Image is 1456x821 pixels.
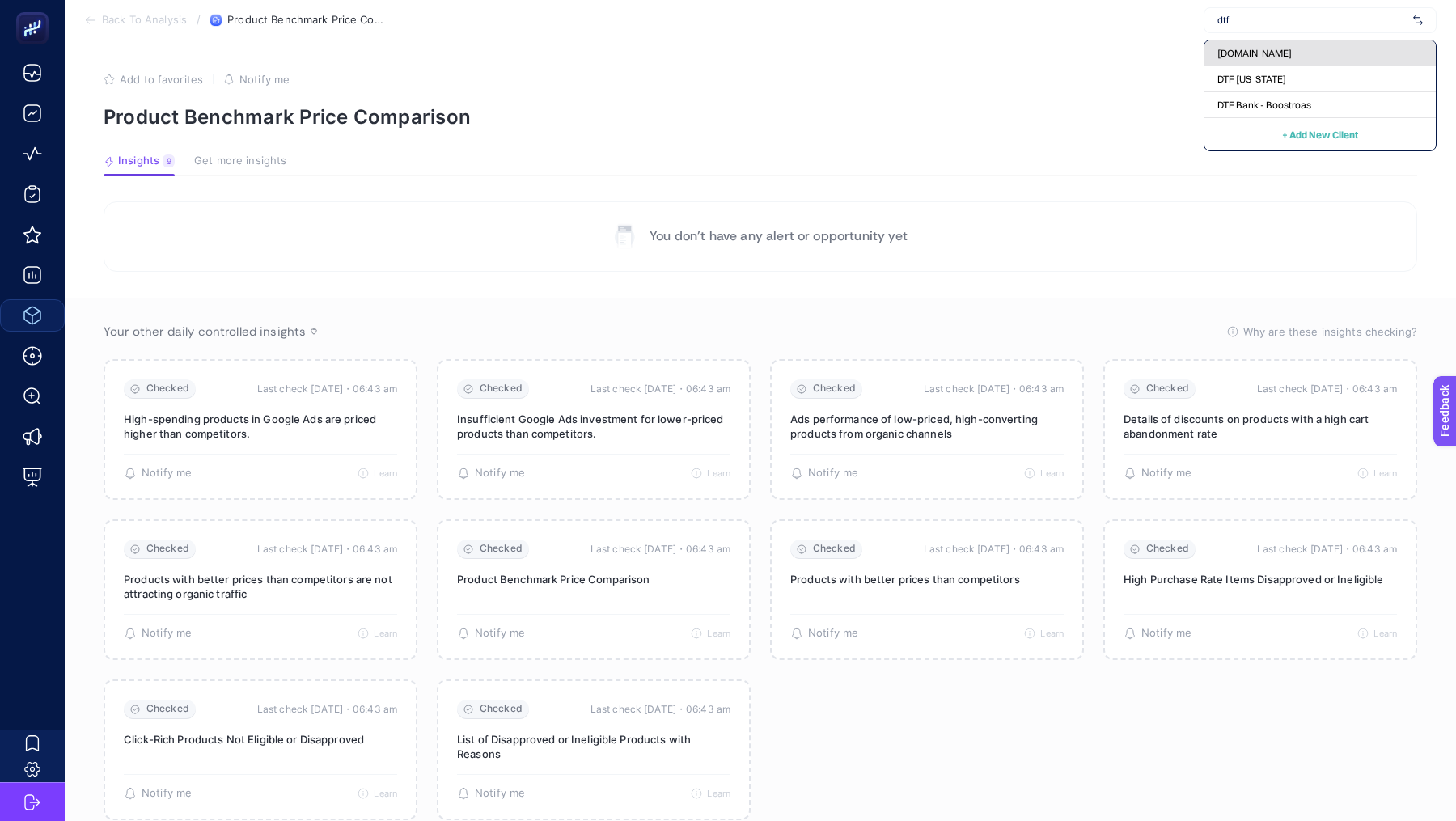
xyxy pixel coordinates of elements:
[691,788,730,799] button: Learn
[808,467,858,480] span: Notify me
[257,701,397,717] time: Last check [DATE]・06:43 am
[1357,628,1397,639] button: Learn
[457,412,730,441] p: Insufficient Google Ads investment for lower-priced products than competitors.
[374,628,397,639] span: Learn
[457,627,525,640] button: Notify me
[1217,99,1311,112] span: DTF Bank - Boostroas
[374,468,397,479] span: Learn
[1217,47,1292,60] span: [DOMAIN_NAME]
[1124,627,1191,640] button: Notify me
[146,543,189,555] span: Checked
[104,73,203,86] button: Add to favorites
[223,73,290,86] button: Notify me
[120,73,203,86] span: Add to favorites
[590,541,730,557] time: Last check [DATE]・06:43 am
[1124,572,1397,586] p: High Purchase Rate Items Disapproved or Ineligible
[790,412,1064,441] p: Ads performance of low-priced, high-converting products from organic channels
[475,627,525,640] span: Notify me
[1124,412,1397,441] p: Details of discounts on products with a high cart abandonment rate
[808,627,858,640] span: Notify me
[358,628,397,639] button: Learn
[1217,14,1407,27] input: DTF Bank - Boostroas
[650,226,908,246] p: You don’t have any alert or opportunity yet
[1257,381,1397,397] time: Last check [DATE]・06:43 am
[1373,468,1397,479] span: Learn
[104,105,1417,129] p: Product Benchmark Price Comparison
[1373,628,1397,639] span: Learn
[124,732,397,747] p: Click-Rich Products Not Eligible or Disapproved
[475,787,525,800] span: Notify me
[924,381,1064,397] time: Last check [DATE]・06:43 am
[590,701,730,717] time: Last check [DATE]・06:43 am
[358,468,397,479] button: Learn
[457,732,730,761] p: List of Disapproved or Ineligible Products with Reasons
[1243,324,1417,340] span: Why are these insights checking?
[163,154,175,167] div: 9
[257,541,397,557] time: Last check [DATE]・06:43 am
[142,787,192,800] span: Notify me
[1141,467,1191,480] span: Notify me
[1217,73,1286,86] span: DTF [US_STATE]
[104,324,306,340] span: Your other daily controlled insights
[124,627,192,640] button: Notify me
[813,383,856,395] span: Checked
[707,628,730,639] span: Learn
[1282,129,1358,141] span: + Add New Client
[1040,628,1064,639] span: Learn
[197,13,201,26] span: /
[1024,628,1064,639] button: Learn
[924,541,1064,557] time: Last check [DATE]・06:43 am
[358,788,397,799] button: Learn
[480,543,523,555] span: Checked
[102,14,187,27] span: Back To Analysis
[1146,543,1189,555] span: Checked
[707,788,730,799] span: Learn
[1257,541,1397,557] time: Last check [DATE]・06:43 am
[457,572,730,586] p: Product Benchmark Price Comparison
[142,627,192,640] span: Notify me
[480,703,523,715] span: Checked
[707,468,730,479] span: Learn
[813,543,856,555] span: Checked
[374,788,397,799] span: Learn
[10,5,61,18] span: Feedback
[124,787,192,800] button: Notify me
[146,383,189,395] span: Checked
[480,383,523,395] span: Checked
[118,154,159,167] span: Insights
[239,73,290,86] span: Notify me
[1141,627,1191,640] span: Notify me
[457,787,525,800] button: Notify me
[124,467,192,480] button: Notify me
[124,572,397,601] p: Products with better prices than competitors are not attracting organic traffic
[257,381,397,397] time: Last check [DATE]・06:43 am
[475,467,525,480] span: Notify me
[227,14,389,27] span: Product Benchmark Price Comparison
[790,572,1064,586] p: Products with better prices than competitors
[1124,467,1191,480] button: Notify me
[142,467,192,480] span: Notify me
[194,154,286,167] span: Get more insights
[590,381,730,397] time: Last check [DATE]・06:43 am
[1146,383,1189,395] span: Checked
[790,467,858,480] button: Notify me
[1040,468,1064,479] span: Learn
[691,468,730,479] button: Learn
[457,467,525,480] button: Notify me
[124,412,397,441] p: High-spending products in Google Ads are priced higher than competitors.
[790,627,858,640] button: Notify me
[1413,12,1423,28] img: svg%3e
[691,628,730,639] button: Learn
[146,703,189,715] span: Checked
[1357,468,1397,479] button: Learn
[1282,125,1358,144] button: + Add New Client
[1024,468,1064,479] button: Learn
[104,359,1417,820] section: Passive Insight Packages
